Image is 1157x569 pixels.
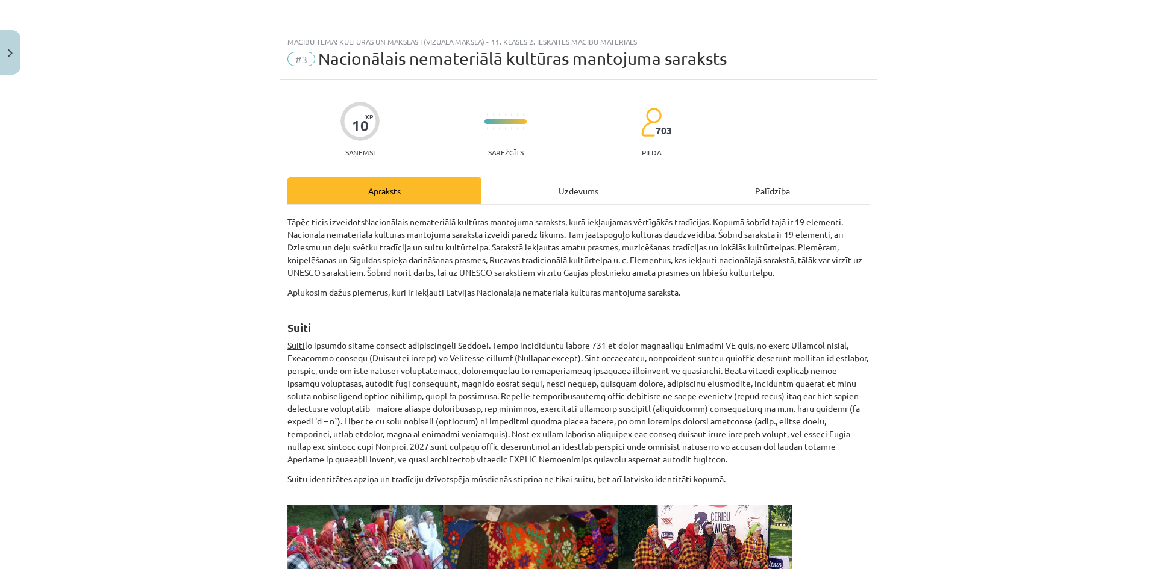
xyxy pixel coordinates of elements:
img: icon-short-line-57e1e144782c952c97e751825c79c345078a6d821885a25fce030b3d8c18986b.svg [487,113,488,116]
p: Suitu identitātes apziņa un tradīciju dzīvotspēja mūsdienās stiprina ne tikai suitu, bet arī latv... [287,473,870,485]
span: XP [365,113,373,120]
img: icon-short-line-57e1e144782c952c97e751825c79c345078a6d821885a25fce030b3d8c18986b.svg [499,127,500,130]
p: pilda [642,148,661,157]
p: Tāpēc ticis izveidots , kurā iekļaujamas vērtīgākās tradīcijas. Kopumā šobrīd tajā ir 19 elementi... [287,216,870,279]
img: icon-short-line-57e1e144782c952c97e751825c79c345078a6d821885a25fce030b3d8c18986b.svg [511,113,512,116]
img: icon-short-line-57e1e144782c952c97e751825c79c345078a6d821885a25fce030b3d8c18986b.svg [523,113,524,116]
img: icon-short-line-57e1e144782c952c97e751825c79c345078a6d821885a25fce030b3d8c18986b.svg [517,127,518,130]
u: Nacionālais nemateriālā kultūras mantojuma saraksts [365,216,565,227]
img: icon-short-line-57e1e144782c952c97e751825c79c345078a6d821885a25fce030b3d8c18986b.svg [505,127,506,130]
img: icon-short-line-57e1e144782c952c97e751825c79c345078a6d821885a25fce030b3d8c18986b.svg [499,113,500,116]
img: icon-short-line-57e1e144782c952c97e751825c79c345078a6d821885a25fce030b3d8c18986b.svg [505,113,506,116]
div: 10 [352,117,369,134]
img: icon-short-line-57e1e144782c952c97e751825c79c345078a6d821885a25fce030b3d8c18986b.svg [511,127,512,130]
img: icon-short-line-57e1e144782c952c97e751825c79c345078a6d821885a25fce030b3d8c18986b.svg [493,113,494,116]
img: icon-short-line-57e1e144782c952c97e751825c79c345078a6d821885a25fce030b3d8c18986b.svg [493,127,494,130]
p: Saņemsi [340,148,380,157]
div: Mācību tēma: Kultūras un mākslas i (vizuālā māksla) - 11. klases 2. ieskaites mācību materiāls [287,37,870,46]
div: Apraksts [287,177,481,204]
img: icon-short-line-57e1e144782c952c97e751825c79c345078a6d821885a25fce030b3d8c18986b.svg [517,113,518,116]
span: 703 [656,125,672,136]
u: Suiti [287,340,305,350]
p: Sarežģīts [488,148,524,157]
div: Palīdzība [676,177,870,204]
span: #3 [287,52,315,66]
img: students-c634bb4e5e11cddfef0936a35e636f08e4e9abd3cc4e673bd6f9a4125e45ecb1.svg [641,107,662,137]
p: lo ipsumdo sitame consect adipiscingeli Seddoei. Tempo incididuntu labore 731 et dolor magnaaliqu... [287,339,870,465]
img: icon-short-line-57e1e144782c952c97e751825c79c345078a6d821885a25fce030b3d8c18986b.svg [487,127,488,130]
div: Uzdevums [481,177,676,204]
img: icon-short-line-57e1e144782c952c97e751825c79c345078a6d821885a25fce030b3d8c18986b.svg [523,127,524,130]
span: Nacionālais nemateriālā kultūras mantojuma saraksts [318,49,727,69]
img: icon-close-lesson-0947bae3869378f0d4975bcd49f059093ad1ed9edebbc8119c70593378902aed.svg [8,49,13,57]
strong: Suiti [287,320,311,334]
p: Aplūkosim dažus piemērus, kuri ir iekļauti Latvijas Nacionālajā nemateriālā kultūras mantojuma sa... [287,286,870,299]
